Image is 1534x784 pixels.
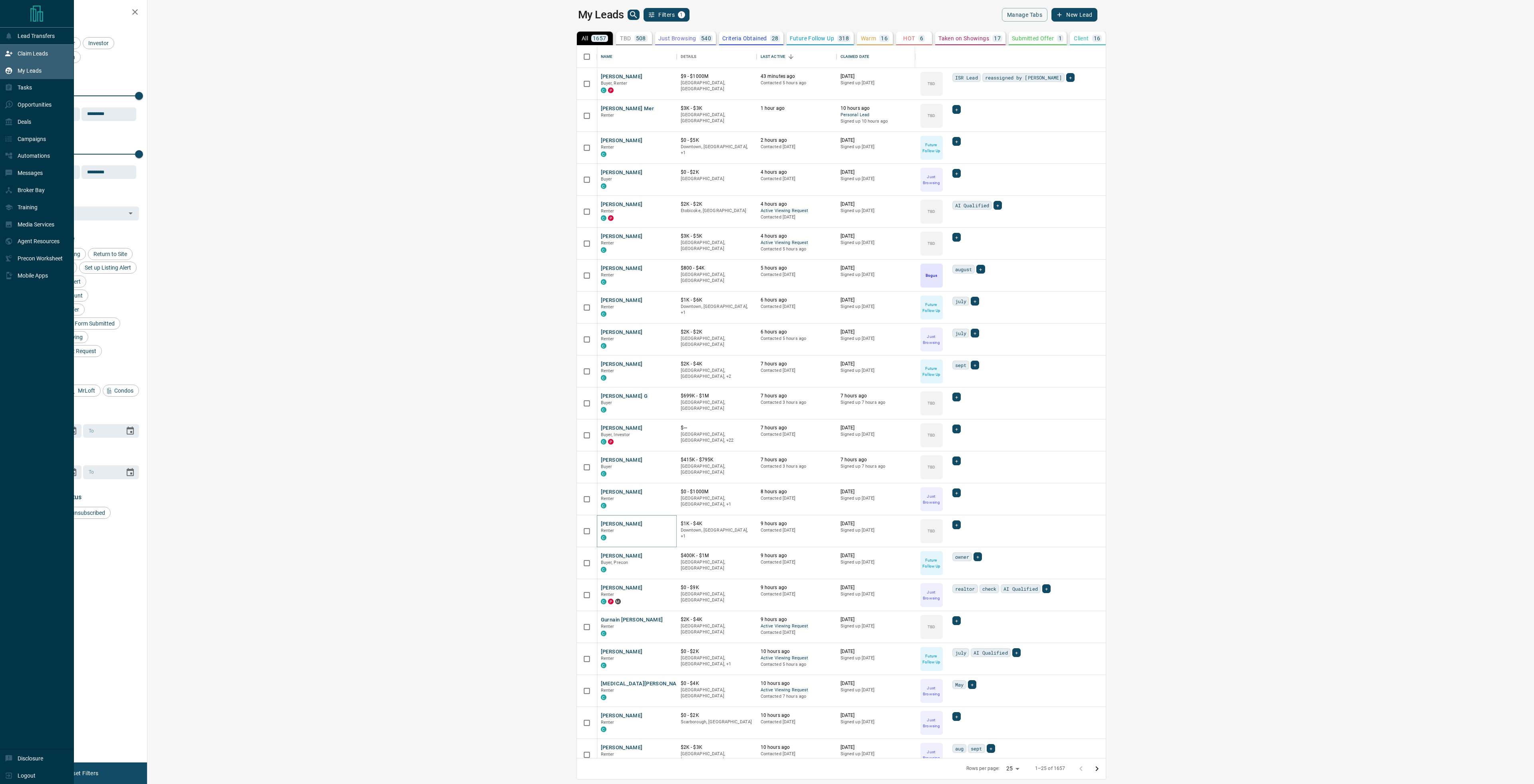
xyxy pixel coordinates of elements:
[681,623,753,635] p: [GEOGRAPHIC_DATA], [GEOGRAPHIC_DATA]
[841,623,912,629] p: Signed up [DATE]
[952,137,961,146] div: +
[955,713,958,720] span: +
[1015,649,1018,657] span: +
[761,73,833,80] p: 43 minutes ago
[955,393,958,401] span: +
[971,329,979,337] div: +
[679,12,684,18] span: 1
[761,201,833,208] p: 4 hours ago
[1094,36,1101,41] p: 16
[681,105,753,112] p: $3K - $3K
[1003,763,1022,774] div: 25
[1089,761,1105,777] button: Go to next page
[761,457,833,463] p: 7 hours ago
[761,495,833,502] p: Contacted [DATE]
[955,137,958,145] span: +
[1003,585,1038,593] span: AI Qualified
[601,567,606,572] div: condos.ca
[974,297,976,305] span: +
[952,520,961,529] div: +
[761,214,833,220] p: Contacted [DATE]
[928,464,935,470] p: TBD
[955,201,990,209] span: AI Qualified
[601,169,643,177] button: [PERSON_NAME]
[122,423,138,439] button: Choose date
[761,463,833,470] p: Contacted 3 hours ago
[994,36,1001,41] p: 17
[601,336,614,341] span: Renter
[681,335,753,348] p: [GEOGRAPHIC_DATA], [GEOGRAPHIC_DATA]
[952,393,961,401] div: +
[601,145,614,150] span: Renter
[761,361,833,367] p: 7 hours ago
[952,712,961,721] div: +
[761,329,833,335] p: 6 hours ago
[921,302,942,314] p: Future Follow Up
[601,297,643,304] button: [PERSON_NAME]
[841,137,912,144] p: [DATE]
[761,552,833,559] p: 9 hours ago
[761,233,833,240] p: 4 hours ago
[601,137,643,145] button: [PERSON_NAME]
[593,36,606,41] p: 1657
[26,8,139,18] h2: Filters
[928,528,935,534] p: TBD
[601,265,643,272] button: [PERSON_NAME]
[601,46,613,68] div: Name
[761,616,833,623] p: 9 hours ago
[952,457,961,465] div: +
[955,489,958,497] span: +
[601,105,654,113] button: [PERSON_NAME] Mer
[761,399,833,406] p: Contacted 3 hours ago
[620,36,631,41] p: TBD
[955,553,970,561] span: owner
[681,80,753,92] p: [GEOGRAPHIC_DATA], [GEOGRAPHIC_DATA]
[601,457,643,464] button: [PERSON_NAME]
[761,520,833,527] p: 9 hours ago
[103,385,139,397] div: Condos
[761,176,833,182] p: Contacted [DATE]
[681,559,753,572] p: [GEOGRAPHIC_DATA], [GEOGRAPHIC_DATA]
[982,585,997,593] span: check
[761,105,833,112] p: 1 hour ago
[601,503,606,508] div: condos.ca
[974,552,982,561] div: +
[681,201,753,208] p: $2K - $2K
[601,407,606,413] div: condos.ca
[841,559,912,566] p: Signed up [DATE]
[125,208,136,219] button: Open
[601,552,643,560] button: [PERSON_NAME]
[1066,73,1075,82] div: +
[955,105,958,113] span: +
[921,557,942,569] p: Future Follow Up
[681,463,753,476] p: [GEOGRAPHIC_DATA], [GEOGRAPHIC_DATA]
[601,247,606,253] div: condos.ca
[601,425,643,432] button: [PERSON_NAME]
[841,335,912,342] p: Signed up [DATE]
[955,329,967,337] span: july
[701,36,711,41] p: 540
[761,527,833,534] p: Contacted [DATE]
[601,471,606,476] div: condos.ca
[601,311,606,317] div: condos.ca
[644,8,690,22] button: Filters1
[681,367,753,380] p: West End, Toronto
[841,297,912,304] p: [DATE]
[955,169,958,177] span: +
[1002,8,1047,22] button: Manage Tabs
[979,265,982,273] span: +
[1074,36,1089,41] p: Client
[955,617,958,625] span: +
[761,169,833,176] p: 4 hours ago
[841,527,912,534] p: Signed up [DATE]
[921,174,942,186] p: Just Browsing
[681,591,753,603] p: [GEOGRAPHIC_DATA], [GEOGRAPHIC_DATA]
[82,264,134,271] span: Set up Listing Alert
[681,46,697,68] div: Details
[601,535,606,540] div: condos.ca
[928,432,935,438] p: TBD
[83,37,114,49] div: Investor
[841,272,912,278] p: Signed up [DATE]
[761,240,833,246] span: Active Viewing Request
[681,584,753,591] p: $0 - $9K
